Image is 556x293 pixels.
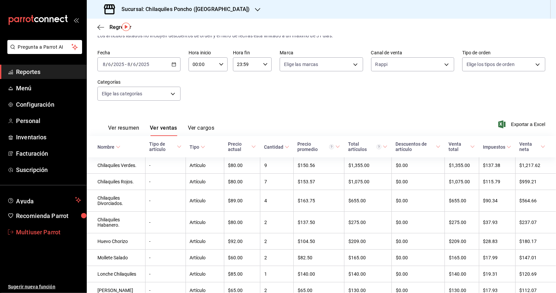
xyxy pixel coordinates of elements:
td: $80.00 [224,174,260,190]
div: Venta neta [519,141,539,152]
td: Artículo [186,266,224,282]
span: Precio actual [228,141,256,152]
td: - [145,174,186,190]
span: Tipo de artículo [149,141,182,152]
td: $140.00 [445,266,479,282]
td: - [145,233,186,250]
td: Artículo [186,157,224,174]
td: $655.00 [344,190,391,212]
td: $655.00 [445,190,479,212]
td: $959.21 [515,174,556,190]
td: $237.07 [515,212,556,233]
td: - [145,266,186,282]
button: open_drawer_menu [73,17,79,23]
span: Elige las categorías [102,90,143,97]
td: $165.00 [344,250,391,266]
label: Hora inicio [189,51,228,55]
td: Mollete Salado [87,250,145,266]
td: Huevo Chorizo [87,233,145,250]
span: Elige las marcas [284,61,318,68]
a: Pregunta a Parrot AI [5,48,82,55]
span: Precio promedio [297,141,340,152]
div: Tipo [190,144,199,150]
td: $85.00 [224,266,260,282]
td: $80.00 [224,157,260,174]
span: Suscripción [16,165,81,174]
td: - [145,157,186,174]
td: 2 [260,250,293,266]
input: ---- [113,62,124,67]
td: $0.00 [391,266,445,282]
td: $90.34 [479,190,515,212]
span: Ayuda [16,196,72,204]
span: Regresar [109,24,131,30]
span: Inventarios [16,133,81,142]
span: Nombre [97,144,120,150]
input: -- [102,62,106,67]
td: Artículo [186,233,224,250]
td: Chilaquiles Rojos. [87,174,145,190]
td: 4 [260,190,293,212]
td: $209.00 [445,233,479,250]
td: $180.17 [515,233,556,250]
td: - [145,250,186,266]
svg: Precio promedio = Total artículos / cantidad [329,144,334,149]
button: Ver ventas [150,125,177,136]
td: $209.00 [344,233,391,250]
td: $0.00 [391,233,445,250]
td: Artículo [186,190,224,212]
span: Menú [16,84,81,93]
td: $1,217.62 [515,157,556,174]
button: Pregunta a Parrot AI [7,40,82,54]
span: Sugerir nueva función [8,283,81,290]
td: $0.00 [391,174,445,190]
td: $163.75 [293,190,344,212]
div: Cantidad [264,144,283,150]
label: Categorías [97,80,181,85]
td: Chilaquiles Habanero. [87,212,145,233]
td: $564.66 [515,190,556,212]
td: $28.83 [479,233,515,250]
label: Tipo de orden [462,51,545,55]
div: Precio actual [228,141,250,152]
span: Descuentos de artículo [395,141,441,152]
span: Exportar a Excel [500,120,545,128]
div: Total artículos [348,141,381,152]
input: -- [133,62,136,67]
td: $137.50 [293,212,344,233]
td: $137.38 [479,157,515,174]
td: $0.00 [391,212,445,233]
span: Recomienda Parrot [16,211,81,220]
td: - [145,190,186,212]
div: Tipo de artículo [149,141,176,152]
td: Lonche Chilaquiles [87,266,145,282]
td: $104.50 [293,233,344,250]
button: Tooltip marker [122,23,130,31]
td: $1,075.00 [344,174,391,190]
td: $0.00 [391,190,445,212]
div: Los artículos listados no incluyen descuentos de orden y el filtro de fechas está limitado a un m... [97,32,545,39]
div: Impuestos [483,144,505,150]
td: 9 [260,157,293,174]
input: -- [108,62,111,67]
td: $147.01 [515,250,556,266]
label: Hora fin [233,51,272,55]
span: Venta neta [519,141,545,152]
td: $150.56 [293,157,344,174]
button: Regresar [97,24,131,30]
td: $1,075.00 [445,174,479,190]
span: Reportes [16,67,81,76]
td: Artículo [186,212,224,233]
div: Venta total [449,141,469,152]
div: Nombre [97,144,114,150]
label: Fecha [97,51,181,55]
span: Rappi [375,61,388,68]
div: Descuentos de artículo [395,141,435,152]
td: $60.00 [224,250,260,266]
td: $1,355.00 [445,157,479,174]
input: ---- [138,62,150,67]
span: / [106,62,108,67]
td: $275.00 [445,212,479,233]
td: $115.79 [479,174,515,190]
span: / [111,62,113,67]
